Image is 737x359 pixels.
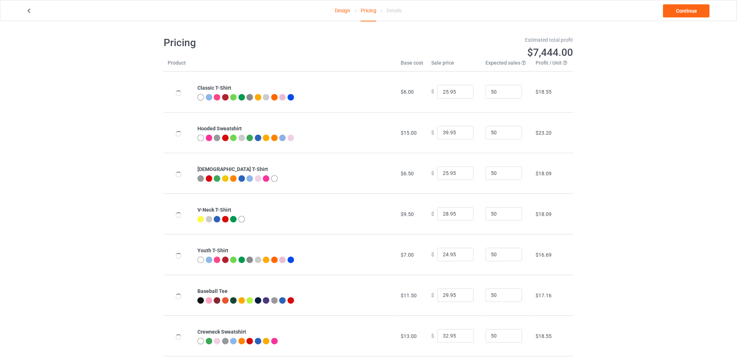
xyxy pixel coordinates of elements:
[164,36,364,49] h1: Pricing
[271,297,278,304] img: heather_texture.png
[401,333,417,339] span: $13.00
[536,130,552,136] span: $23.20
[431,333,434,339] span: $
[401,130,417,136] span: $15.00
[197,126,242,131] b: Hooded Sweatshirt
[431,170,434,176] span: $
[374,36,574,44] div: Estimated total profit
[431,292,434,298] span: $
[401,171,414,176] span: $6.50
[401,211,414,217] span: $9.50
[197,207,231,213] b: V-Neck T-Shirt
[335,0,351,21] a: Design
[431,89,434,95] span: $
[386,0,402,21] div: Details
[401,252,414,258] span: $7.00
[528,46,573,58] span: $7,444.00
[427,59,482,72] th: Sale price
[197,248,228,253] b: Youth T-Shirt
[536,171,552,176] span: $18.09
[532,59,573,72] th: Profit / Unit
[536,89,552,95] span: $18.55
[536,252,552,258] span: $16.69
[536,293,552,298] span: $17.16
[401,293,417,298] span: $11.50
[663,4,710,17] a: Continue
[431,130,434,135] span: $
[536,333,552,339] span: $18.55
[247,94,253,101] img: heather_texture.png
[197,329,246,335] b: Crewneck Sweatshirt
[482,59,532,72] th: Expected sales
[431,252,434,257] span: $
[197,166,268,172] b: [DEMOGRAPHIC_DATA] T-Shirt
[397,59,427,72] th: Base cost
[247,257,253,263] img: heather_texture.png
[197,85,231,91] b: Classic T-Shirt
[401,89,414,95] span: $6.00
[431,211,434,217] span: $
[197,288,228,294] b: Baseball Tee
[536,211,552,217] span: $18.09
[164,59,193,72] th: Product
[361,0,376,21] div: Pricing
